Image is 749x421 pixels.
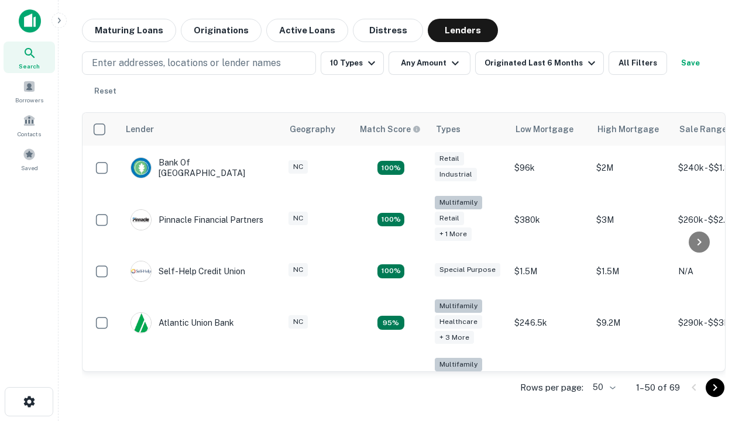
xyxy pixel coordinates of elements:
th: Lender [119,113,283,146]
div: Sale Range [679,122,727,136]
th: Capitalize uses an advanced AI algorithm to match your search with the best lender. The match sco... [353,113,429,146]
div: Lender [126,122,154,136]
div: Bank Of [GEOGRAPHIC_DATA] [130,157,271,178]
a: Saved [4,143,55,175]
div: Special Purpose [435,263,500,277]
span: Borrowers [15,95,43,105]
div: Multifamily [435,299,482,313]
div: Capitalize uses an advanced AI algorithm to match your search with the best lender. The match sco... [360,123,421,136]
th: Geography [283,113,353,146]
button: Lenders [428,19,498,42]
a: Search [4,42,55,73]
div: NC [288,263,308,277]
button: Active Loans [266,19,348,42]
div: NC [288,212,308,225]
button: Distress [353,19,423,42]
button: Save your search to get updates of matches that match your search criteria. [672,51,709,75]
button: Reset [87,80,124,103]
div: Matching Properties: 16, hasApolloMatch: undefined [377,161,404,175]
img: picture [131,313,151,333]
td: $96k [509,146,590,190]
div: Self-help Credit Union [130,261,245,282]
div: Originated Last 6 Months [485,56,599,70]
span: Contacts [18,129,41,139]
button: Maturing Loans [82,19,176,42]
button: Go to next page [706,378,724,397]
td: $246.5k [509,294,590,353]
th: Types [429,113,509,146]
span: Search [19,61,40,71]
th: Low Mortgage [509,113,590,146]
img: picture [131,210,151,230]
h6: Match Score [360,123,418,136]
button: 10 Types [321,51,384,75]
div: Atlantic Union Bank [130,312,234,333]
div: 50 [588,379,617,396]
button: Originated Last 6 Months [475,51,604,75]
span: Saved [21,163,38,172]
button: Originations [181,19,262,42]
div: High Mortgage [597,122,659,136]
div: Industrial [435,168,477,181]
div: Types [436,122,461,136]
div: The Fidelity Bank [130,371,225,392]
button: All Filters [609,51,667,75]
img: picture [131,261,151,281]
td: $380k [509,190,590,249]
div: Healthcare [435,315,482,329]
th: High Mortgage [590,113,672,146]
div: Retail [435,212,464,225]
iframe: Chat Widget [690,327,749,384]
div: Matching Properties: 11, hasApolloMatch: undefined [377,264,404,278]
td: $1.5M [590,249,672,294]
div: Matching Properties: 17, hasApolloMatch: undefined [377,213,404,227]
button: Enter addresses, locations or lender names [82,51,316,75]
td: $2M [590,146,672,190]
div: Multifamily [435,196,482,209]
td: $246k [509,352,590,411]
button: Any Amount [389,51,470,75]
p: Enter addresses, locations or lender names [92,56,281,70]
div: Multifamily [435,358,482,371]
div: Retail [435,152,464,165]
img: picture [131,158,151,178]
div: + 1 more [435,227,472,241]
div: + 3 more [435,331,474,344]
a: Contacts [4,109,55,141]
td: $3M [590,190,672,249]
td: $9.2M [590,294,672,353]
div: NC [288,315,308,329]
p: 1–50 of 69 [636,381,680,395]
div: Matching Properties: 9, hasApolloMatch: undefined [377,316,404,330]
div: Pinnacle Financial Partners [130,209,263,230]
img: capitalize-icon.png [19,9,41,33]
div: NC [288,160,308,174]
td: $1.5M [509,249,590,294]
td: $3.2M [590,352,672,411]
div: Geography [290,122,335,136]
p: Rows per page: [520,381,583,395]
a: Borrowers [4,75,55,107]
div: Low Mortgage [516,122,573,136]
